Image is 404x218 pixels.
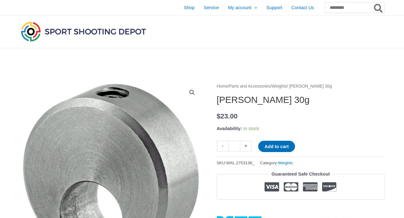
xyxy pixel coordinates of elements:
[260,159,293,167] span: Category:
[226,161,255,165] span: WAL.2753138_
[19,20,147,43] img: Sport Shooting Depot
[217,112,221,120] span: $
[240,141,252,151] a: +
[228,141,240,151] input: Product quantity
[217,82,385,90] nav: Breadcrumb
[217,112,238,120] bdi: 23.00
[217,84,228,89] a: Home
[272,84,287,89] a: Weights
[217,204,385,212] iframe: Customer reviews powered by Trustpilot
[217,159,255,167] span: SKU:
[269,170,332,178] legend: Guaranteed Safe Checkout
[187,87,198,98] a: View full-screen image gallery
[373,2,385,13] button: Search
[217,126,242,131] span: Availability:
[217,141,228,151] a: -
[217,94,385,105] h1: [PERSON_NAME] 30g
[258,141,295,152] button: Add to cart
[278,161,293,165] a: Weights
[229,84,271,89] a: Parts and Accessories
[243,126,259,131] span: In stock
